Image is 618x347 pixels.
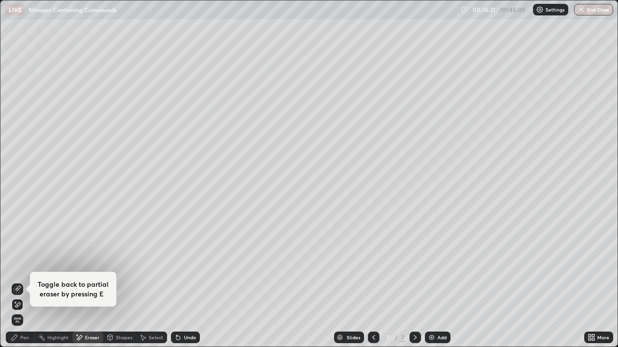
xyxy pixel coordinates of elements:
h4: Toggle back to partial eraser by pressing E [38,280,109,299]
div: More [597,335,609,340]
div: Highlight [47,335,69,340]
div: 7 [400,333,406,342]
div: / [395,334,398,340]
img: class-settings-icons [536,6,544,13]
div: Add [437,335,447,340]
p: Settings [546,7,564,12]
div: Eraser [85,335,99,340]
span: Erase all [12,317,23,323]
div: Pen [20,335,29,340]
div: Slides [347,335,360,340]
button: End Class [574,4,613,15]
div: Select [149,335,163,340]
img: end-class-cross [577,6,585,13]
div: Shapes [116,335,132,340]
img: add-slide-button [428,334,435,341]
div: Undo [184,335,196,340]
p: Nitrogen Containing Compounds [28,6,116,13]
p: LIVE [9,6,22,13]
div: 7 [383,334,393,340]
